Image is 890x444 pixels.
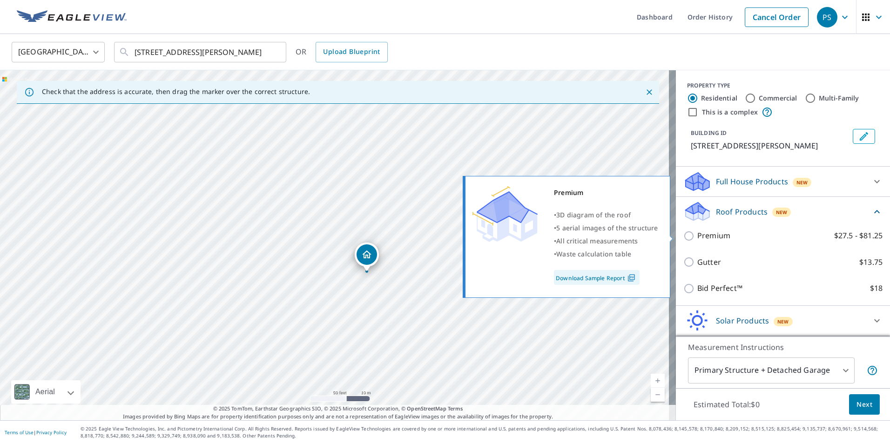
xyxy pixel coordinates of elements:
p: Gutter [697,256,721,268]
label: Multi-Family [819,94,859,103]
p: BUILDING ID [691,129,727,137]
img: EV Logo [17,10,127,24]
div: Aerial [33,380,58,404]
p: Measurement Instructions [688,342,878,353]
span: Next [856,399,872,410]
span: New [776,209,788,216]
div: PS [817,7,837,27]
div: • [554,248,658,261]
span: 5 aerial images of the structure [556,223,658,232]
button: Next [849,394,880,415]
label: Commercial [759,94,797,103]
p: Check that the address is accurate, then drag the marker over the correct structure. [42,87,310,96]
div: • [554,209,658,222]
label: Residential [701,94,737,103]
div: Aerial [11,380,81,404]
div: PROPERTY TYPE [687,81,879,90]
label: This is a complex [702,108,758,117]
span: © 2025 TomTom, Earthstar Geographics SIO, © 2025 Microsoft Corporation, © [213,405,463,413]
span: New [777,318,789,325]
p: Solar Products [716,315,769,326]
a: Current Level 19, Zoom In [651,374,665,388]
p: $13.75 [859,256,883,268]
img: Premium [472,186,538,242]
span: All critical measurements [556,236,638,245]
p: $27.5 - $81.25 [834,230,883,242]
p: Estimated Total: $0 [686,394,767,415]
div: Full House ProductsNew [683,170,883,193]
div: OR [296,42,388,62]
p: | [5,430,67,435]
a: Terms [448,405,463,412]
a: Cancel Order [745,7,809,27]
button: Close [643,86,655,98]
a: Upload Blueprint [316,42,387,62]
span: Upload Blueprint [323,46,380,58]
div: Primary Structure + Detached Garage [688,357,855,383]
div: [GEOGRAPHIC_DATA] [12,39,105,65]
p: Bid Perfect™ [697,283,742,294]
div: • [554,222,658,235]
p: Premium [697,230,730,242]
input: Search by address or latitude-longitude [135,39,267,65]
span: New [796,179,808,186]
a: Download Sample Report [554,270,640,285]
div: • [554,235,658,248]
span: Your report will include the primary structure and a detached garage if one exists. [867,365,878,376]
span: 3D diagram of the roof [556,210,631,219]
p: © 2025 Eagle View Technologies, Inc. and Pictometry International Corp. All Rights Reserved. Repo... [81,425,885,439]
span: Waste calculation table [556,249,631,258]
p: [STREET_ADDRESS][PERSON_NAME] [691,140,849,151]
button: Edit building 1 [853,129,875,144]
p: Roof Products [716,206,768,217]
div: Solar ProductsNew [683,309,883,332]
a: Privacy Policy [36,429,67,436]
img: Pdf Icon [625,274,638,282]
div: Dropped pin, building 1, Residential property, 132 Madigan Rd Sequim, WA 98382 [355,242,379,271]
p: Full House Products [716,176,788,187]
div: Roof ProductsNew [683,201,883,222]
a: Current Level 19, Zoom Out [651,388,665,402]
a: Terms of Use [5,429,34,436]
p: $18 [870,283,883,294]
a: OpenStreetMap [407,405,446,412]
div: Premium [554,186,658,199]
